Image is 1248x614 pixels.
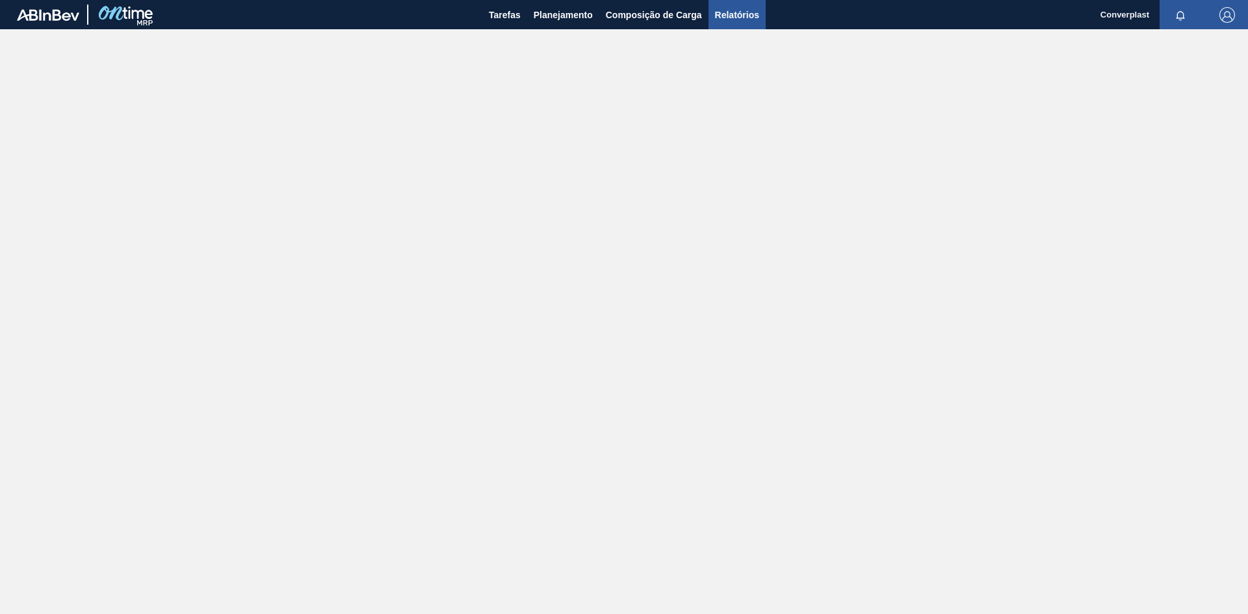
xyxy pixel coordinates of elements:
img: TNhmsLtSVTkK8tSr43FrP2fwEKptu5GPRR3wAAAABJRU5ErkJggg== [17,9,79,21]
span: Relatórios [715,7,759,23]
button: Notificações [1160,6,1201,24]
span: Tarefas [489,7,521,23]
span: Composição de Carga [606,7,702,23]
span: Planejamento [534,7,593,23]
img: Logout [1219,7,1235,23]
